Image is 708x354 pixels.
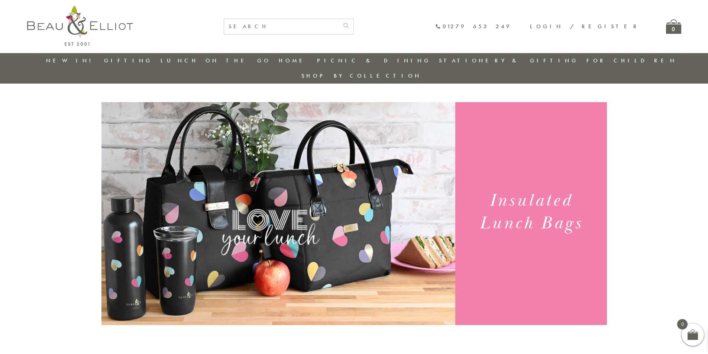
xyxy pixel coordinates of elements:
a: Picnic & Dining [317,57,431,64]
a: Stationery & Gifting [439,57,578,64]
img: Emily Heart Set [101,102,455,325]
a: 01279 653 249 [435,23,511,30]
a: Home [279,57,308,64]
h1: Insulated Lunch Bags [464,189,598,235]
span: 0 [677,319,688,329]
a: 0 [666,19,681,34]
input: SEARCH [224,19,339,34]
a: Shop by collection [301,72,421,79]
a: Gifting [104,57,152,64]
img: logo [27,6,133,46]
a: Lunch On The Go [161,57,271,64]
a: For Children [586,57,677,64]
a: New in! [46,57,96,64]
a: Login / Register [530,23,640,30]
